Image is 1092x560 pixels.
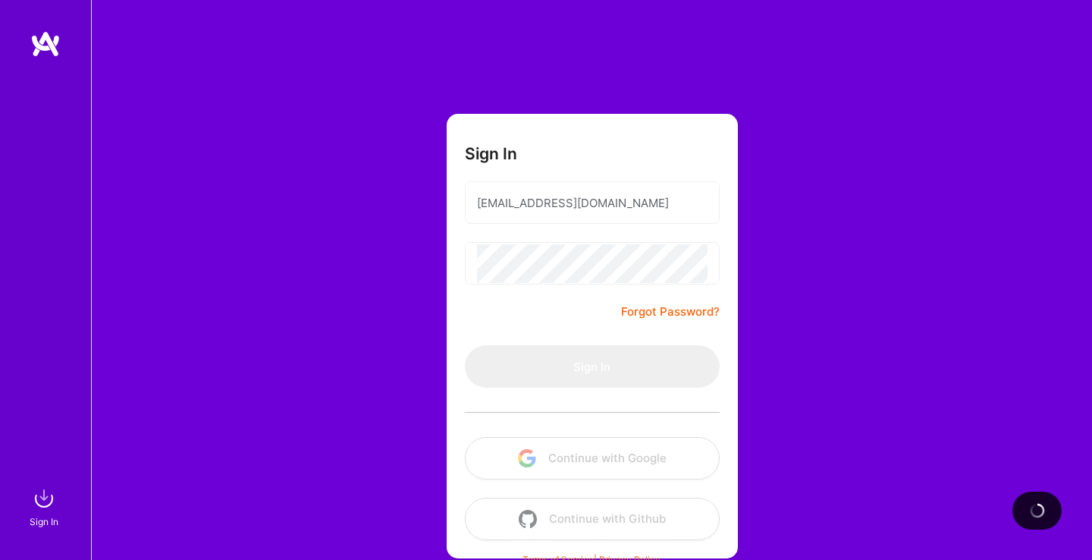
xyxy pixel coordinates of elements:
[465,144,517,163] h3: Sign In
[30,30,61,58] img: logo
[465,437,720,480] button: Continue with Google
[621,303,720,321] a: Forgot Password?
[519,510,537,528] img: icon
[1030,503,1045,518] img: loading
[477,184,708,222] input: Email...
[465,498,720,540] button: Continue with Github
[29,483,59,514] img: sign in
[518,449,536,467] img: icon
[465,345,720,388] button: Sign In
[32,483,59,530] a: sign inSign In
[30,514,58,530] div: Sign In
